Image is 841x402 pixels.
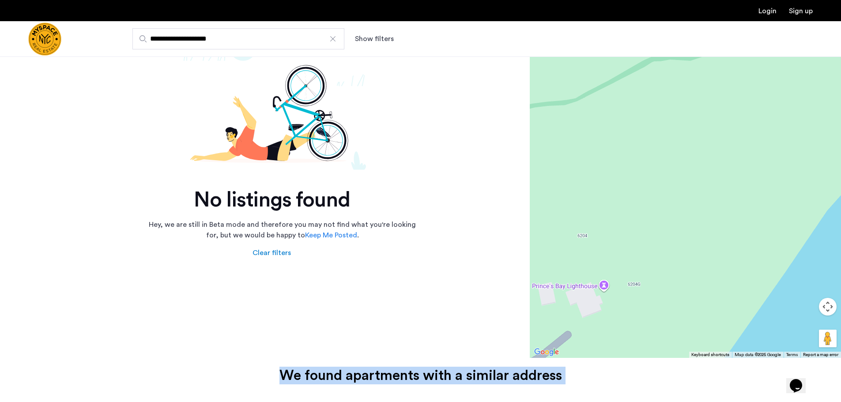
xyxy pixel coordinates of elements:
[789,8,813,15] a: Registration
[819,330,837,347] button: Drag Pegman onto the map to open Street View
[146,219,419,240] p: Hey, we are still in Beta mode and therefore you may not find what you're looking for, but we wou...
[28,34,515,170] img: not-found
[532,346,561,358] img: Google
[786,367,815,393] iframe: chat widget
[132,28,344,49] input: Apartment Search
[532,346,561,358] a: Open this area in Google Maps (opens a new window)
[758,8,777,15] a: Login
[253,248,291,258] div: Clear filters
[786,352,798,358] a: Terms (opens in new tab)
[28,23,61,56] a: Cazamio Logo
[355,34,394,44] button: Show or hide filters
[691,352,729,358] button: Keyboard shortcuts
[28,188,515,212] h2: No listings found
[803,352,838,358] a: Report a map error
[735,353,781,357] span: Map data ©2025 Google
[819,298,837,316] button: Map camera controls
[28,23,61,56] img: logo
[192,367,649,384] div: We found apartments with a similar address
[305,230,357,240] a: Keep Me Posted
